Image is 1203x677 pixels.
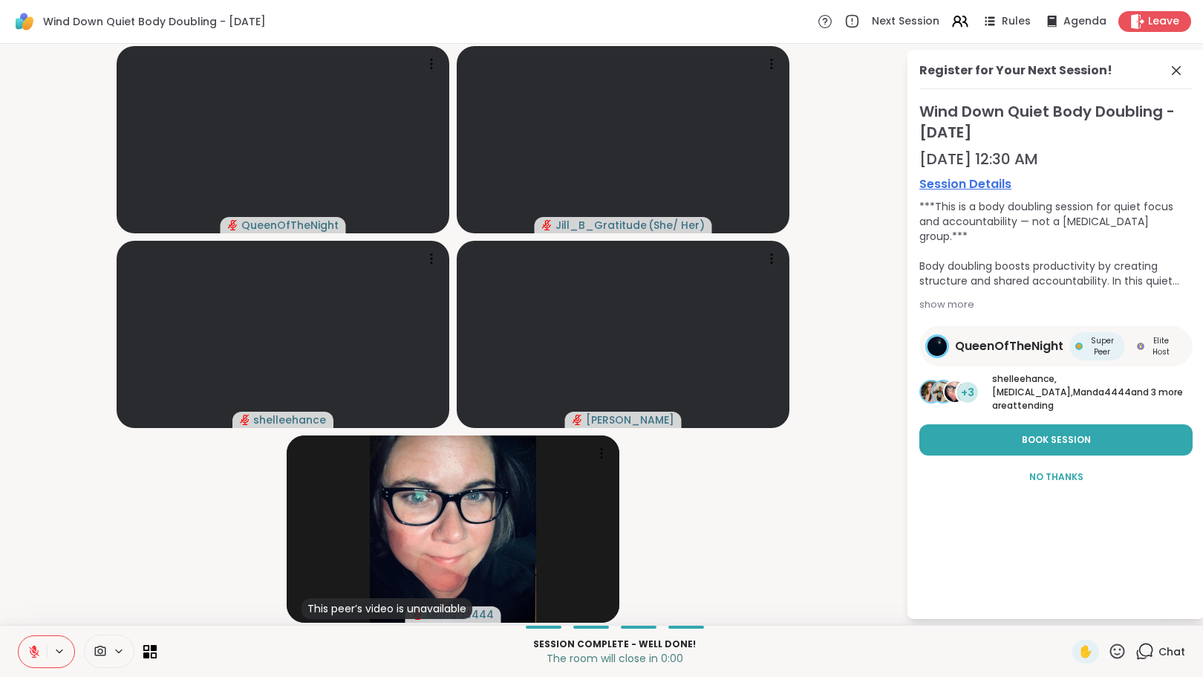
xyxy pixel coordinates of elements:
div: [DATE] 12:30 AM [919,149,1193,169]
p: The room will close in 0:00 [166,651,1063,666]
span: audio-muted [240,415,250,425]
img: ShareWell Logomark [12,9,37,34]
a: Session Details [919,175,1193,193]
span: +3 [961,385,974,401]
span: shelleehance [253,412,326,427]
span: Next Session [872,14,939,29]
div: Register for Your Next Session! [919,62,1112,80]
span: Rules [1002,14,1031,29]
span: QueenOfTheNight [241,218,339,233]
span: shelleehance , [992,372,1057,385]
span: audio-muted [573,415,583,425]
span: QueenOfTheNight [955,337,1063,355]
p: and 3 more are attending [992,372,1193,412]
span: Elite Host [1147,335,1175,357]
img: shelleehance [921,381,942,402]
span: Book Session [1022,433,1091,447]
span: audio-muted [542,220,552,230]
span: Agenda [1063,14,1106,29]
img: Makena [933,381,953,402]
span: ✋ [1078,643,1093,661]
span: Leave [1148,14,1179,29]
span: Chat [1158,644,1185,659]
span: audio-muted [228,220,238,230]
span: Wind Down Quiet Body Doubling - [DATE] [919,101,1193,143]
img: Super Peer [1075,343,1083,350]
img: QueenOfTheNight [927,337,947,356]
span: ( She/ Her ) [648,218,705,233]
span: [PERSON_NAME] [586,412,674,427]
img: Manda4444 [945,381,965,402]
p: Session Complete - well done! [166,638,1063,651]
div: This peer’s video is unavailable [301,598,472,619]
span: Manda4444 [1073,386,1131,398]
span: Jill_B_Gratitude [555,218,647,233]
span: [MEDICAL_DATA] , [992,386,1073,398]
button: No Thanks [919,461,1193,493]
button: Book Session [919,424,1193,456]
span: Super Peer [1086,335,1119,357]
span: No Thanks [1029,470,1083,484]
img: Elite Host [1137,343,1144,350]
span: Wind Down Quiet Body Doubling - [DATE] [43,14,266,29]
img: Manda4444 [370,435,536,623]
a: QueenOfTheNightQueenOfTheNightSuper PeerSuper PeerElite HostElite Host [919,326,1193,366]
div: ***This is a body doubling session for quiet focus and accountability — not a [MEDICAL_DATA] grou... [919,199,1193,288]
div: show more [919,297,1193,312]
